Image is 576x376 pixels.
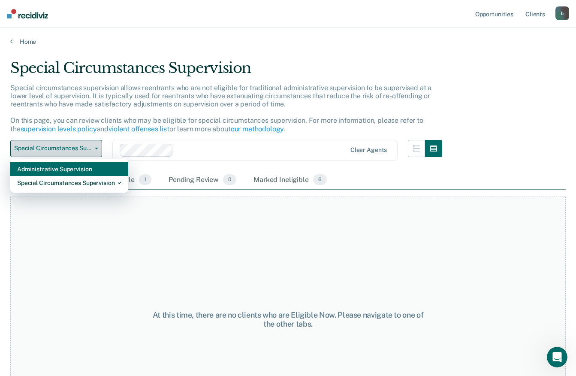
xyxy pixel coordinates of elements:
[10,59,442,84] div: Special Circumstances Supervision
[14,145,91,152] span: Special Circumstances Supervision
[223,174,236,185] span: 0
[139,174,151,185] span: 1
[10,38,566,45] a: Home
[10,84,431,133] p: Special circumstances supervision allows reentrants who are not eligible for traditional administ...
[231,125,284,133] a: our methodology
[547,347,567,367] iframe: Intercom live chat
[10,140,102,157] button: Special Circumstances Supervision
[21,125,97,133] a: supervision levels policy
[149,310,427,329] div: At this time, there are no clients who are Eligible Now. Please navigate to one of the other tabs.
[167,171,238,190] div: Pending Review0
[350,146,387,154] div: Clear agents
[17,176,121,190] div: Special Circumstances Supervision
[252,171,329,190] div: Marked Ineligible6
[17,162,121,176] div: Administrative Supervision
[313,174,327,185] span: 6
[7,9,48,18] img: Recidiviz
[109,125,169,133] a: violent offenses list
[555,6,569,20] button: b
